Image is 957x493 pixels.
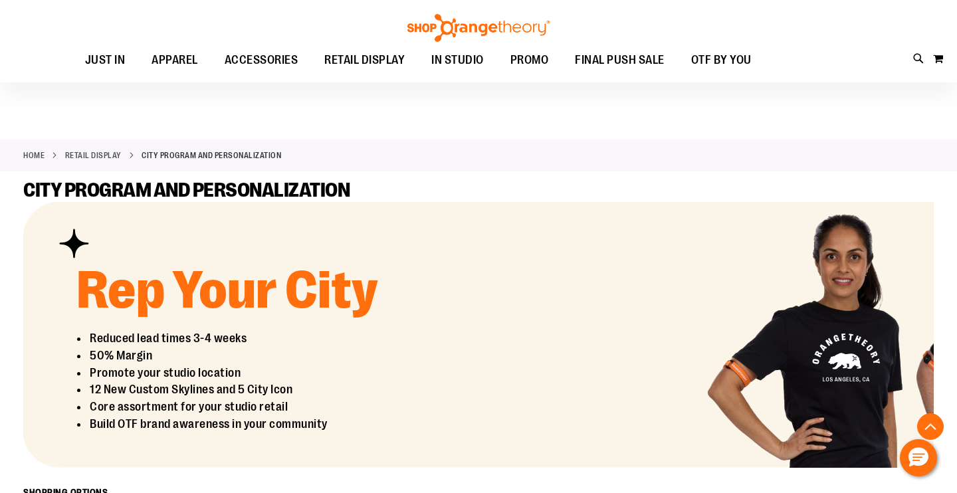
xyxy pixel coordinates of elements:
span: IN STUDIO [431,45,484,75]
a: PROMO [497,45,562,76]
img: Shop Orangetheory [405,14,552,42]
li: Reduced lead times 3-4 weeks [88,330,384,347]
li: Core assortment for your studio retail [88,399,384,416]
span: PROMO [510,45,549,75]
li: Promote your studio location [88,365,384,382]
span: APPAREL [152,45,198,75]
button: Back To Top [917,413,944,440]
a: JUST IN [72,45,139,76]
a: RETAIL DISPLAY [65,149,122,161]
button: Hello, have a question? Let’s chat. [900,439,937,476]
a: ACCESSORIES [211,45,312,76]
a: IN STUDIO [418,45,497,76]
li: 50% Margin [88,347,384,365]
span: RETAIL DISPLAY [324,45,405,75]
span: CITY PROGRAM AND PERSONALIZATION [23,179,350,201]
a: FINAL PUSH SALE [562,45,678,76]
span: JUST IN [85,45,126,75]
a: RETAIL DISPLAY [311,45,418,75]
span: FINAL PUSH SALE [575,45,665,75]
a: APPAREL [138,45,211,76]
a: OTF BY YOU [678,45,765,76]
span: ACCESSORIES [225,45,298,75]
a: Home [23,149,45,161]
li: 12 New Custom Skylines and 5 City Icon [88,381,384,399]
h2: Rep Your City [76,264,934,317]
strong: CITY PROGRAM AND PERSONALIZATION [142,149,281,161]
span: OTF BY YOU [691,45,752,75]
li: Build OTF brand awareness in your community [88,416,384,433]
